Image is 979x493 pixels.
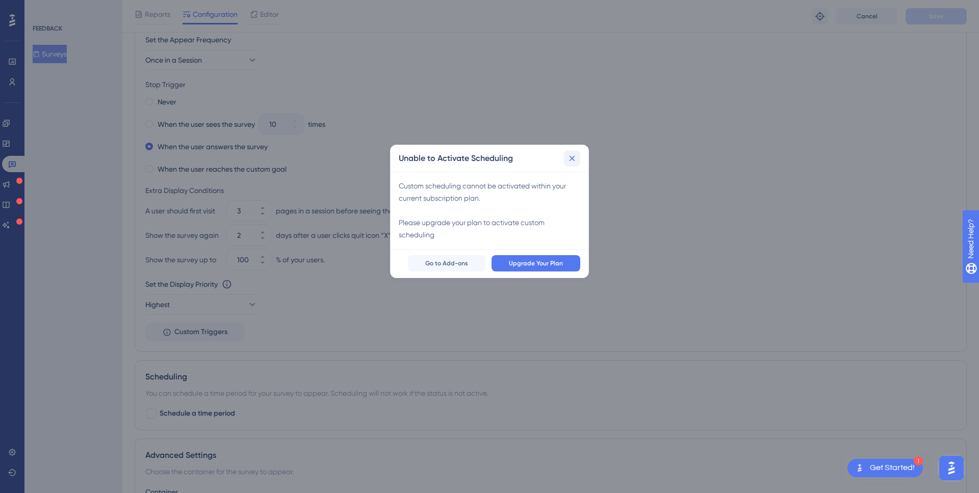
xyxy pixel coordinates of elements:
div: Custom scheduling cannot be activated within your current subscription plan. Please upgrade your ... [399,180,580,241]
span: Go to Add-ons [425,259,468,267]
span: Need Help? [24,3,64,15]
div: 1 [914,456,923,465]
div: Get Started! [870,462,915,474]
img: launcher-image-alternative-text [854,462,866,474]
span: Upgrade Your Plan [509,259,563,267]
iframe: UserGuiding AI Assistant Launcher [936,453,967,483]
div: Open Get Started! checklist, remaining modules: 1 [847,459,923,477]
h2: Unable to Activate Scheduling [399,152,513,165]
